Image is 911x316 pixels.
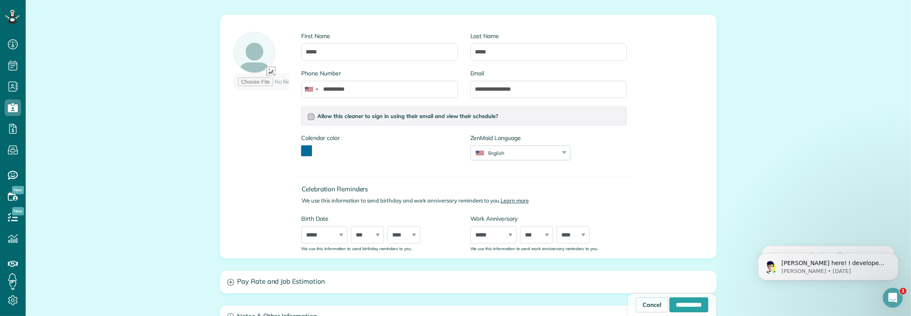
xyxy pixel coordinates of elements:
iframe: Intercom notifications message [746,236,911,294]
label: Calendar color [301,134,339,142]
label: Phone Number [301,69,458,77]
label: ZenMaid Language [470,134,571,142]
a: Learn more [501,197,529,204]
div: United States: +1 [302,81,321,98]
label: First Name [301,32,458,40]
iframe: Intercom live chat [883,288,903,308]
sub: We use this information to send birthday reminders to you. [301,246,412,251]
label: Last Name [470,32,627,40]
button: toggle color picker dialog [301,145,312,156]
span: New [12,186,24,194]
div: English [471,150,560,157]
h4: Celebration Reminders [302,186,633,193]
label: Birth Date [301,215,458,223]
span: Allow this cleaner to sign in using their email and view their schedule? [317,113,498,119]
span: New [12,207,24,215]
sub: We use this information to send work anniversary reminders to you. [470,246,598,251]
label: Work Anniversary [470,215,627,223]
p: We use this information to send birthday and work anniversary reminders to you. [302,197,633,205]
a: Pay Rate and Job Estimation [221,271,716,292]
a: Cancel [636,297,668,312]
label: Email [470,69,627,77]
span: 1 [900,288,906,294]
